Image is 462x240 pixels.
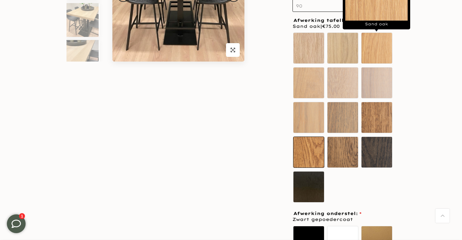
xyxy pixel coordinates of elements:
[292,216,353,223] span: Zwart gepoedercoat
[322,23,340,29] span: €75.00
[435,209,450,223] a: Terug naar boven
[1,208,32,239] iframe: toggle-frame
[292,22,340,30] span: Sand oak
[293,211,361,216] span: Afwerking onderstel:
[296,3,302,9] span: 90
[320,23,340,29] span: |
[293,18,361,22] span: Afwerking tafelblad:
